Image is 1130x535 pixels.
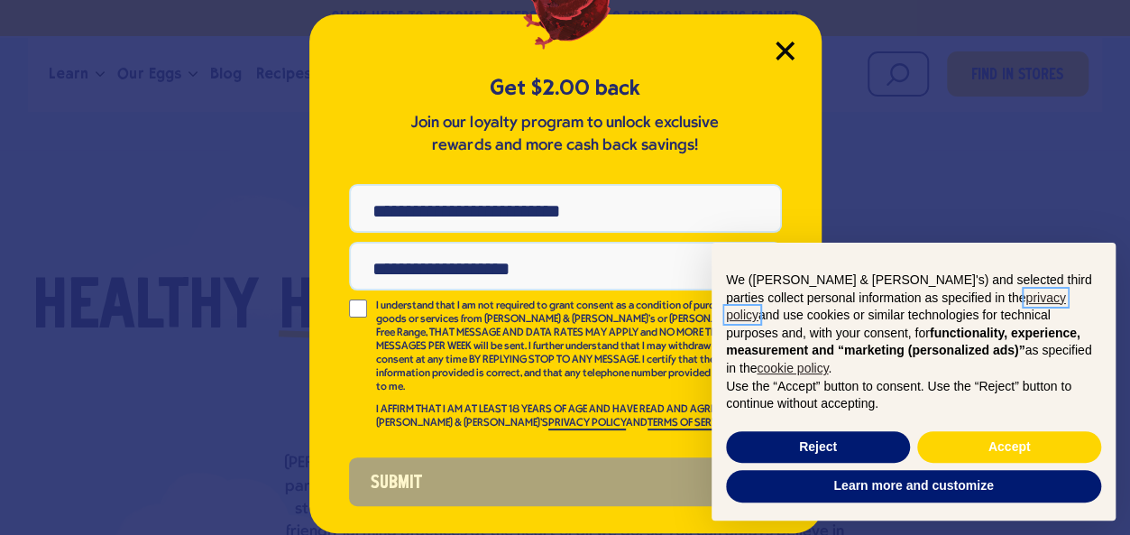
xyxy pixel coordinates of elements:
button: Reject [726,431,910,464]
h5: Get $2.00 back [349,73,782,103]
p: I understand that I am not required to grant consent as a condition of purchasing goods or servic... [376,300,757,394]
p: Use the “Accept” button to consent. Use the “Reject” button to continue without accepting. [726,378,1101,413]
button: Submit [349,457,782,506]
p: Join our loyalty program to unlock exclusive rewards and more cash back savings! [408,112,723,157]
a: TERMS OF SERVICE. [648,418,734,430]
a: privacy policy [726,291,1066,323]
a: PRIVACY POLICY [548,418,626,430]
input: I understand that I am not required to grant consent as a condition of purchasing goods or servic... [349,300,367,318]
p: I AFFIRM THAT I AM AT LEAST 18 YEARS OF AGE AND HAVE READ AND AGREE TO [PERSON_NAME] & [PERSON_NA... [376,403,757,430]
button: Accept [917,431,1101,464]
a: cookie policy [757,361,828,375]
button: Close Modal [776,42,795,60]
button: Learn more and customize [726,470,1101,503]
p: We ([PERSON_NAME] & [PERSON_NAME]'s) and selected third parties collect personal information as s... [726,272,1101,378]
